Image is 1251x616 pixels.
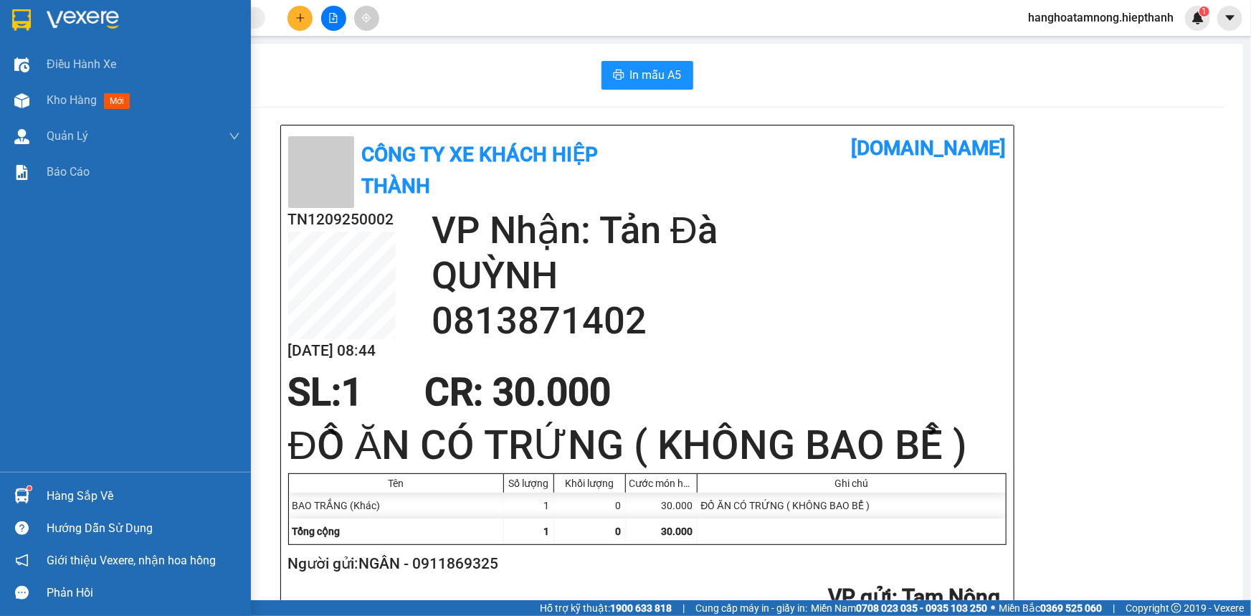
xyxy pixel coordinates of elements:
[47,163,90,181] span: Báo cáo
[432,298,1007,343] h2: 0813871402
[15,586,29,600] span: message
[47,485,240,507] div: Hàng sắp về
[662,526,693,537] span: 30.000
[361,143,598,198] b: Công Ty xe khách HIỆP THÀNH
[14,488,29,503] img: warehouse-icon
[554,493,626,518] div: 0
[288,208,396,232] h2: TN1209250002
[47,518,240,539] div: Hướng dẫn sử dụng
[613,69,624,82] span: printer
[295,13,305,23] span: plus
[695,600,807,616] span: Cung cấp máy in - giấy in:
[1199,6,1209,16] sup: 1
[432,208,1007,253] h2: VP Nhận: Tản Đà
[47,582,240,604] div: Phản hồi
[811,600,987,616] span: Miền Nam
[1171,603,1181,613] span: copyright
[999,600,1102,616] span: Miền Bắc
[321,6,346,31] button: file-add
[14,93,29,108] img: warehouse-icon
[558,478,622,489] div: Khối lượng
[47,127,88,145] span: Quản Lý
[630,66,682,84] span: In mẫu A5
[47,93,97,107] span: Kho hàng
[15,554,29,567] span: notification
[104,93,130,109] span: mới
[504,493,554,518] div: 1
[1040,602,1102,614] strong: 0369 525 060
[15,521,29,535] span: question-circle
[354,6,379,31] button: aim
[14,57,29,72] img: warehouse-icon
[288,370,342,414] span: SL:
[698,493,1006,518] div: ĐỒ ĂN CÓ TRỨNG ( KHÔNG BAO BỂ )
[47,551,216,569] span: Giới thiệu Vexere, nhận hoa hồng
[287,6,313,31] button: plus
[701,478,1002,489] div: Ghi chú
[626,493,698,518] div: 30.000
[1017,9,1185,27] span: hanghoatamnong.hiepthanh
[1113,600,1115,616] span: |
[14,165,29,180] img: solution-icon
[856,602,987,614] strong: 0708 023 035 - 0935 103 250
[991,605,995,611] span: ⚪️
[852,136,1007,160] b: [DOMAIN_NAME]
[289,493,504,518] div: BAO TRẮNG (Khác)
[14,129,29,144] img: warehouse-icon
[288,583,1001,612] h2: : Tam Nông
[328,13,338,23] span: file-add
[424,370,611,414] span: CR : 30.000
[829,584,893,610] span: VP gửi
[432,253,1007,298] h2: QUỲNH
[288,552,1001,576] h2: Người gửi: NGÂN - 0911869325
[47,55,116,73] span: Điều hành xe
[342,370,363,414] span: 1
[12,9,31,31] img: logo-vxr
[616,526,622,537] span: 0
[508,478,550,489] div: Số lượng
[682,600,685,616] span: |
[288,339,396,363] h2: [DATE] 08:44
[544,526,550,537] span: 1
[1217,6,1242,31] button: caret-down
[361,13,371,23] span: aim
[288,417,1007,473] h1: ĐỒ ĂN CÓ TRỨNG ( KHÔNG BAO BỂ )
[27,486,32,491] sup: 1
[292,478,500,489] div: Tên
[229,131,240,142] span: down
[601,61,693,90] button: printerIn mẫu A5
[1224,11,1237,24] span: caret-down
[1202,6,1207,16] span: 1
[292,526,341,537] span: Tổng cộng
[540,600,672,616] span: Hỗ trợ kỹ thuật:
[610,602,672,614] strong: 1900 633 818
[1191,11,1204,24] img: icon-new-feature
[629,478,693,489] div: Cước món hàng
